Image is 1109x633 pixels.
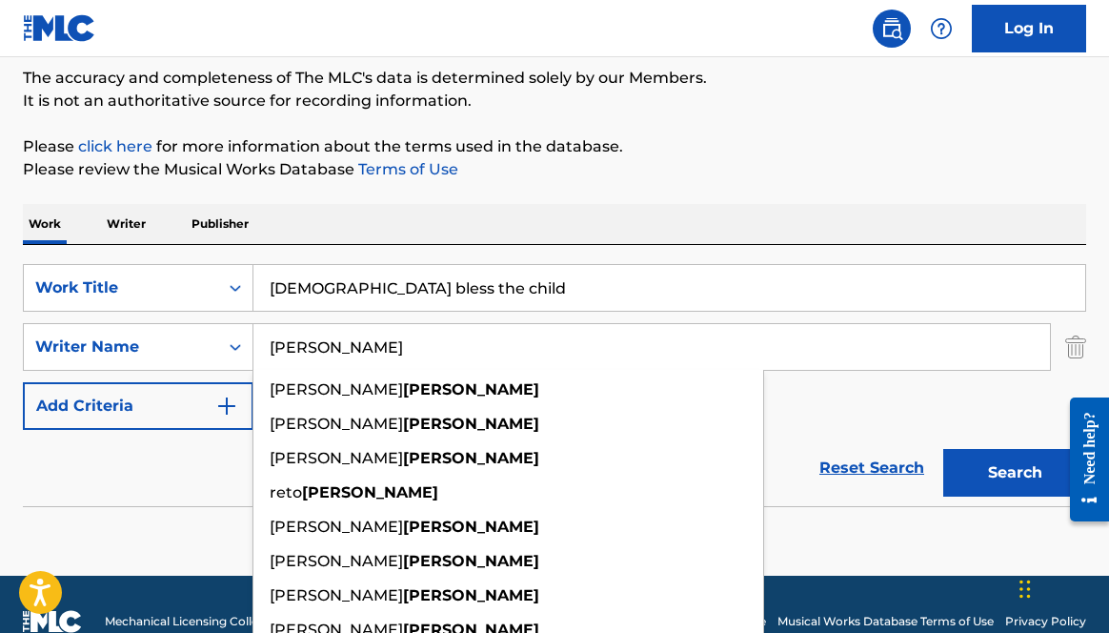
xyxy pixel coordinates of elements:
[403,552,539,570] strong: [PERSON_NAME]
[777,613,994,630] a: Musical Works Database Terms of Use
[873,10,911,48] a: Public Search
[1014,541,1109,633] iframe: Chat Widget
[1065,323,1086,371] img: Delete Criterion
[302,483,438,501] strong: [PERSON_NAME]
[403,518,539,536] strong: [PERSON_NAME]
[270,449,403,467] span: [PERSON_NAME]
[186,204,254,244] p: Publisher
[270,518,403,536] span: [PERSON_NAME]
[23,610,82,633] img: logo
[403,380,539,398] strong: [PERSON_NAME]
[930,17,953,40] img: help
[403,415,539,433] strong: [PERSON_NAME]
[943,449,1086,497] button: Search
[354,160,458,178] a: Terms of Use
[972,5,1086,52] a: Log In
[922,10,960,48] div: Help
[23,264,1086,506] form: Search Form
[35,336,207,358] div: Writer Name
[105,613,326,630] span: Mechanical Licensing Collective © 2025
[23,14,96,42] img: MLC Logo
[270,380,403,398] span: [PERSON_NAME]
[215,395,238,418] img: 9d2ae6d4665cec9f34b9.svg
[403,449,539,467] strong: [PERSON_NAME]
[270,415,403,433] span: [PERSON_NAME]
[23,158,1086,181] p: Please review the Musical Works Database
[810,447,934,489] a: Reset Search
[880,17,903,40] img: search
[270,552,403,570] span: [PERSON_NAME]
[1056,383,1109,537] iframe: Resource Center
[23,135,1086,158] p: Please for more information about the terms used in the database.
[101,204,151,244] p: Writer
[270,483,302,501] span: reto
[23,382,253,430] button: Add Criteria
[23,67,1086,90] p: The accuracy and completeness of The MLC's data is determined solely by our Members.
[23,204,67,244] p: Work
[403,586,539,604] strong: [PERSON_NAME]
[23,90,1086,112] p: It is not an authoritative source for recording information.
[35,276,207,299] div: Work Title
[78,137,152,155] a: click here
[270,586,403,604] span: [PERSON_NAME]
[1005,613,1086,630] a: Privacy Policy
[1019,561,1031,618] div: Drag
